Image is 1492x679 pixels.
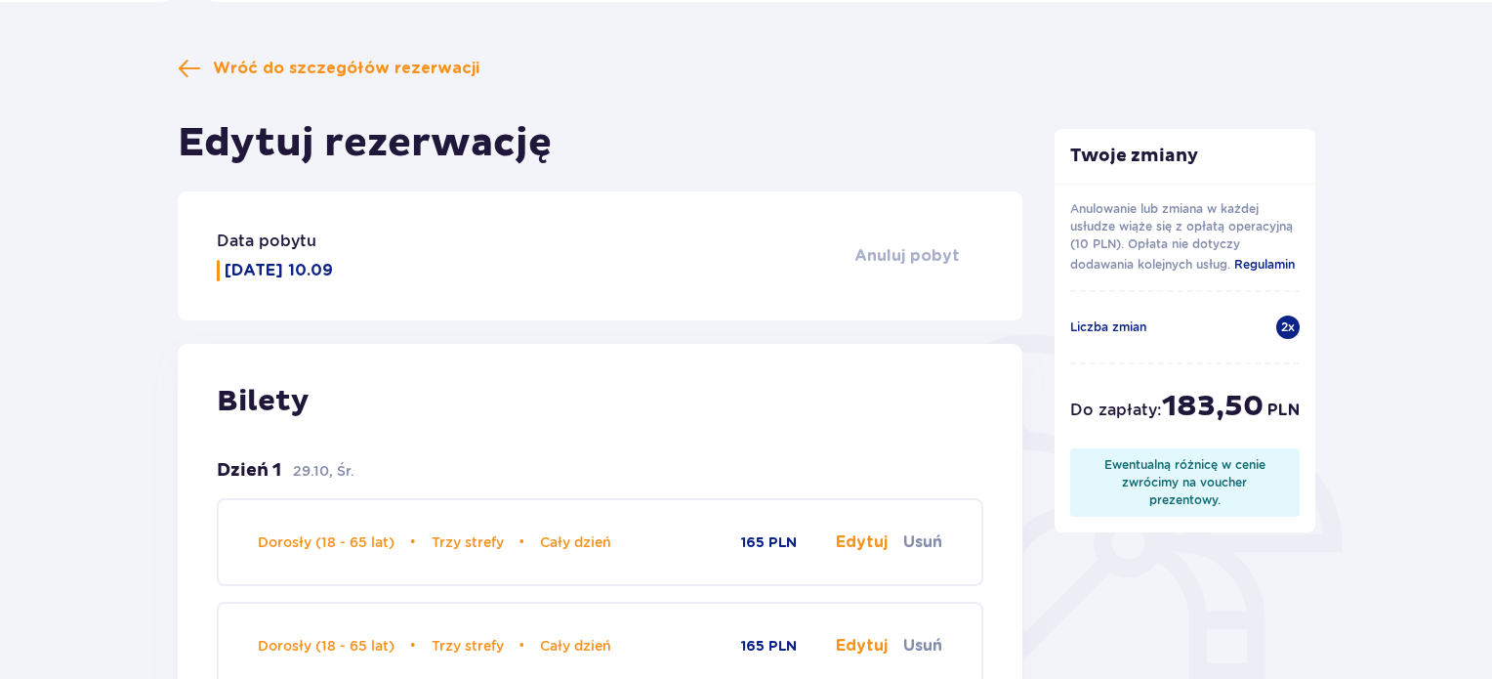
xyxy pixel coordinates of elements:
p: Anulowanie lub zmiana w każdej usłudze wiąże się z opłatą operacyjną (10 PLN). Opłata nie dotyczy... [1070,200,1301,275]
div: Ewentualną różnicę w cenie zwrócimy na voucher prezentowy. [1086,456,1285,509]
p: 183,50 [1162,388,1264,425]
a: Regulamin [1234,253,1295,275]
span: Anuluj pobyt [854,245,960,267]
p: Twoje zmiany [1055,145,1316,168]
p: Liczba zmian [1070,318,1146,336]
span: • [410,636,416,656]
span: Trzy strefy [432,638,504,654]
p: Bilety [217,383,983,420]
p: 29.10, Śr. [293,461,354,481]
button: Edytuj [836,635,888,657]
span: Dorosły (18 - 65 lat) [258,638,394,654]
span: Wróć do szczegółów rezerwacji [213,58,479,79]
p: Dzień 1 [217,459,281,483]
button: Usuń [903,635,942,657]
p: Do zapłaty : [1070,400,1161,421]
span: • [519,532,525,552]
a: Wróć do szczegółów rezerwacji [178,57,479,80]
span: Dorosły (18 - 65 lat) [258,534,394,550]
p: PLN [1267,400,1300,421]
span: Cały dzień [540,638,611,654]
span: • [410,532,416,552]
button: Usuń [903,531,942,553]
span: Cały dzień [540,534,611,550]
div: 2 x [1276,316,1300,339]
span: Trzy strefy [432,534,504,550]
button: Edytuj [836,531,888,553]
p: 165 PLN [741,637,797,657]
a: Anuluj pobyt [854,245,983,267]
p: 165 PLN [741,533,797,553]
p: [DATE] 10.09 [225,260,333,281]
p: Data pobytu [217,231,316,252]
span: Regulamin [1234,257,1295,272]
h1: Edytuj rezerwację [178,119,552,168]
span: • [519,636,525,656]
